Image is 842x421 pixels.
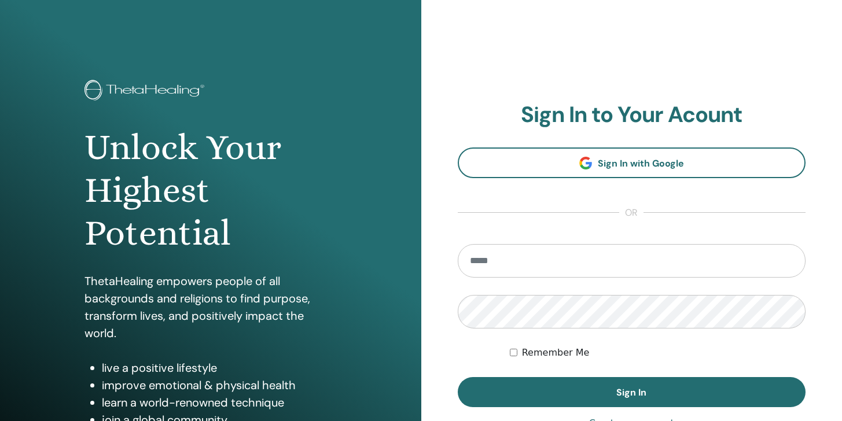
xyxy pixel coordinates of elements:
li: learn a world-renowned technique [102,394,336,411]
li: improve emotional & physical health [102,376,336,394]
span: Sign In with Google [598,157,684,169]
span: Sign In [616,386,646,398]
li: live a positive lifestyle [102,359,336,376]
h2: Sign In to Your Acount [458,102,806,128]
button: Sign In [458,377,806,407]
a: Sign In with Google [458,147,806,178]
h1: Unlock Your Highest Potential [84,126,336,255]
p: ThetaHealing empowers people of all backgrounds and religions to find purpose, transform lives, a... [84,272,336,342]
span: or [619,206,644,220]
label: Remember Me [522,346,590,360]
div: Keep me authenticated indefinitely or until I manually logout [510,346,806,360]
